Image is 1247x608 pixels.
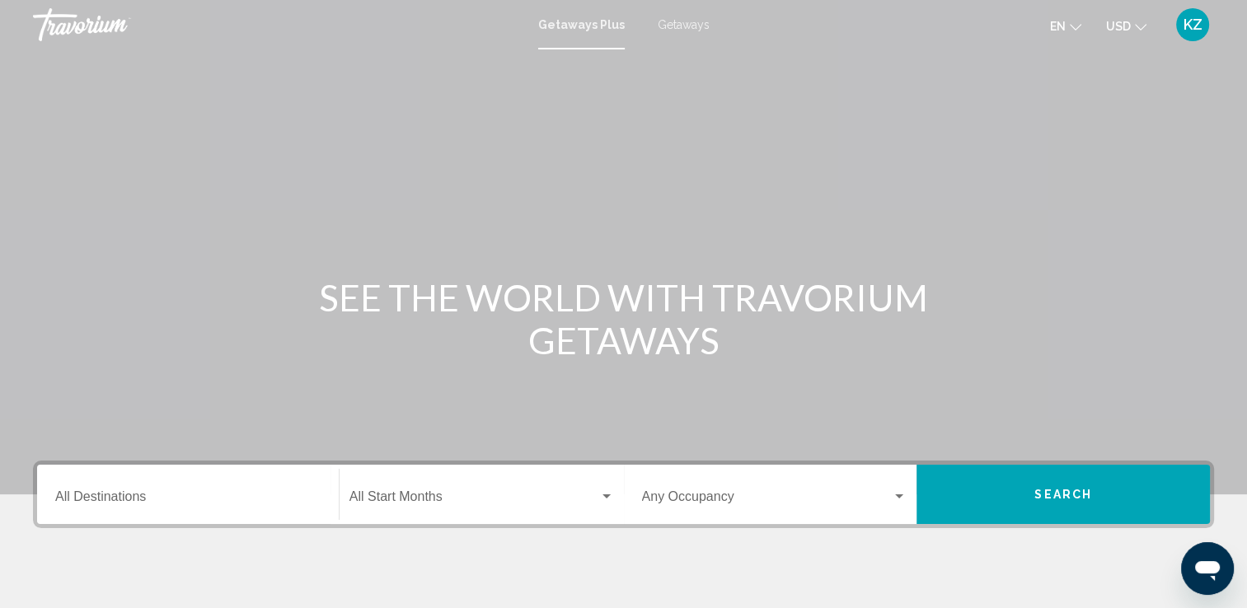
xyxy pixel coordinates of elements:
a: Getaways Plus [538,18,625,31]
iframe: Button to launch messaging window [1181,542,1234,595]
a: Getaways [658,18,710,31]
a: Travorium [33,8,522,41]
span: en [1050,20,1066,33]
span: KZ [1184,16,1202,33]
button: Search [916,465,1210,524]
button: Change currency [1106,14,1146,38]
h1: SEE THE WORLD WITH TRAVORIUM GETAWAYS [315,276,933,362]
span: USD [1106,20,1131,33]
button: Change language [1050,14,1081,38]
div: Search widget [37,465,1210,524]
span: Search [1034,489,1092,502]
button: User Menu [1171,7,1214,42]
